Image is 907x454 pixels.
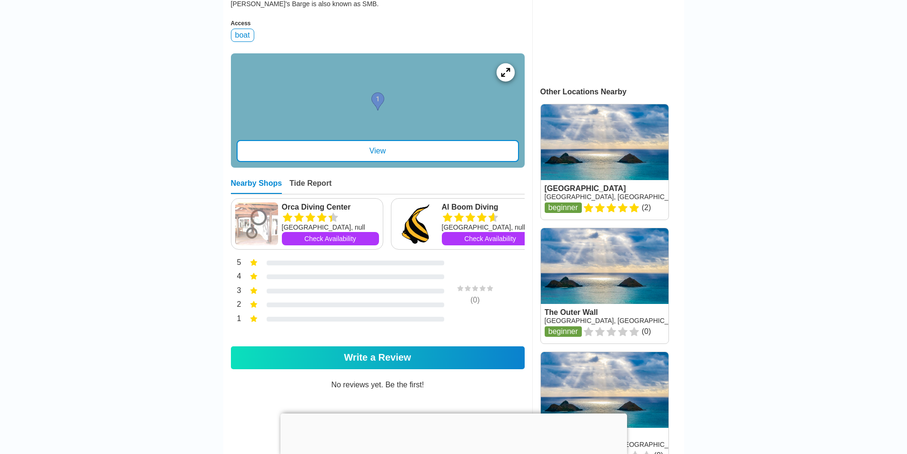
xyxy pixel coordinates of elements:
[442,232,539,245] a: Check Availability
[540,88,684,96] div: Other Locations Nearby
[282,222,379,232] div: [GEOGRAPHIC_DATA], null
[231,20,525,27] div: Access
[231,257,241,270] div: 5
[439,296,511,304] div: ( 0 )
[231,381,525,437] div: No reviews yet. Be the first!
[231,271,241,283] div: 4
[231,285,241,298] div: 3
[282,202,379,212] a: Orca Diving Center
[442,222,539,232] div: [GEOGRAPHIC_DATA], null
[395,202,438,245] img: Al Boom Diving
[231,179,282,194] div: Nearby Shops
[545,317,760,324] a: [GEOGRAPHIC_DATA], [GEOGRAPHIC_DATA], [GEOGRAPHIC_DATA]
[231,299,241,312] div: 2
[282,232,379,245] a: Check Availability
[289,179,332,194] div: Tide Report
[237,140,519,162] div: View
[235,202,278,245] img: Orca Diving Center
[231,313,241,326] div: 1
[231,53,525,168] a: entry mapView
[231,346,525,369] a: Write a Review
[442,202,539,212] a: Al Boom Diving
[231,29,254,42] div: boat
